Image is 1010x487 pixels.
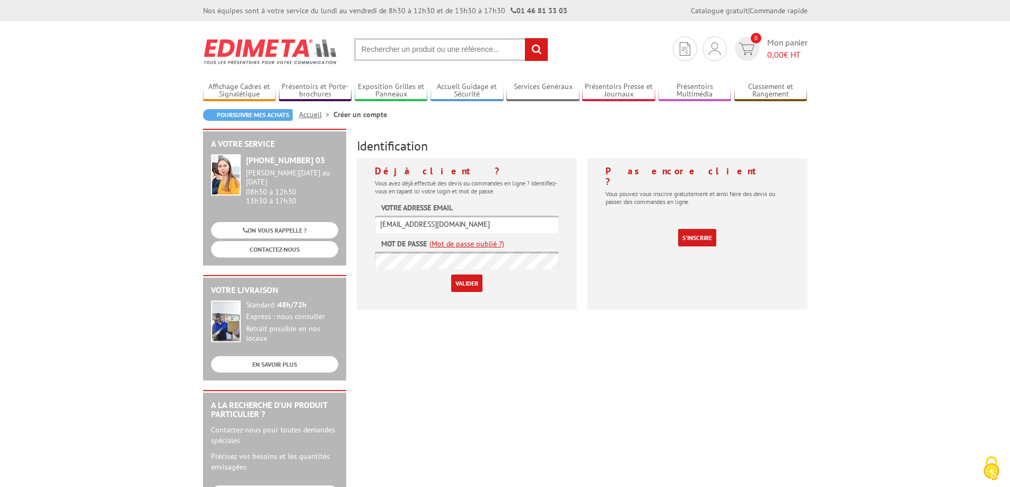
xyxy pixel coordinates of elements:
[203,82,276,100] a: Affichage Cadres et Signalétique
[381,202,453,213] label: Votre adresse email
[658,82,732,100] a: Présentoirs Multimédia
[751,33,761,43] span: 0
[375,166,559,176] h4: Déjà client ?
[278,300,306,309] strong: 48h/72h
[246,169,338,205] div: 08h30 à 12h30 13h30 à 17h30
[978,455,1005,482] img: Cookies (fenêtre modale)
[203,32,338,71] img: Edimeta
[732,37,807,61] a: devis rapide 0 Mon panier 0,00€ HT
[211,401,338,419] h2: A la recherche d'un produit particulier ?
[767,49,784,60] span: 0,00
[211,451,338,472] p: Précisez vos besoins et les quantités envisagées
[431,82,504,100] a: Accueil Guidage et Sécurité
[525,38,548,61] input: rechercher
[973,451,1010,487] button: Cookies (fenêtre modale)
[750,6,807,15] a: Commande rapide
[211,424,338,446] p: Contactez-nous pour toutes demandes spéciales
[429,238,504,249] a: (Mot de passe oublié ?)
[354,38,548,61] input: Rechercher un produit ou une référence...
[203,109,293,121] a: Poursuivre mes achats
[246,324,338,343] div: Retrait possible en nos locaux
[506,82,579,100] a: Services Généraux
[211,222,338,238] a: ON VOUS RAPPELLE ?
[451,275,482,292] input: Valider
[211,154,241,196] img: widget-service.jpg
[678,229,716,246] a: S'inscrire
[355,82,428,100] a: Exposition Grilles et Panneaux
[246,169,338,187] div: [PERSON_NAME][DATE] au [DATE]
[767,37,807,61] span: Mon panier
[582,82,655,100] a: Présentoirs Presse et Journaux
[333,109,387,120] li: Créer un compte
[246,300,338,310] div: Standard :
[203,5,567,16] div: Nos équipes sont à votre service du lundi au vendredi de 8h30 à 12h30 et de 13h30 à 17h30
[299,110,333,119] a: Accueil
[739,43,754,55] img: devis rapide
[691,5,807,16] div: |
[375,179,559,195] p: Vous avez déjà effectué des devis ou commandes en ligne ? Identifiez-vous en tapant ici votre log...
[211,300,241,342] img: widget-livraison.jpg
[767,49,807,61] span: € HT
[734,82,807,100] a: Classement et Rangement
[246,155,325,165] strong: [PHONE_NUMBER] 03
[605,190,789,206] p: Vous pouvez vous inscrire gratuitement et ainsi faire des devis ou passer des commandes en ligne.
[246,312,338,322] div: Express : nous consulter
[511,6,567,15] strong: 01 46 81 33 03
[211,241,338,258] a: CONTACTEZ-NOUS
[381,238,427,249] label: Mot de passe
[279,82,352,100] a: Présentoirs et Porte-brochures
[691,6,748,15] a: Catalogue gratuit
[680,42,690,56] img: devis rapide
[211,286,338,295] h2: Votre livraison
[605,166,789,187] h4: Pas encore client ?
[357,139,807,153] h3: Identification
[211,139,338,149] h2: A votre service
[211,356,338,373] a: EN SAVOIR PLUS
[709,42,721,55] img: devis rapide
